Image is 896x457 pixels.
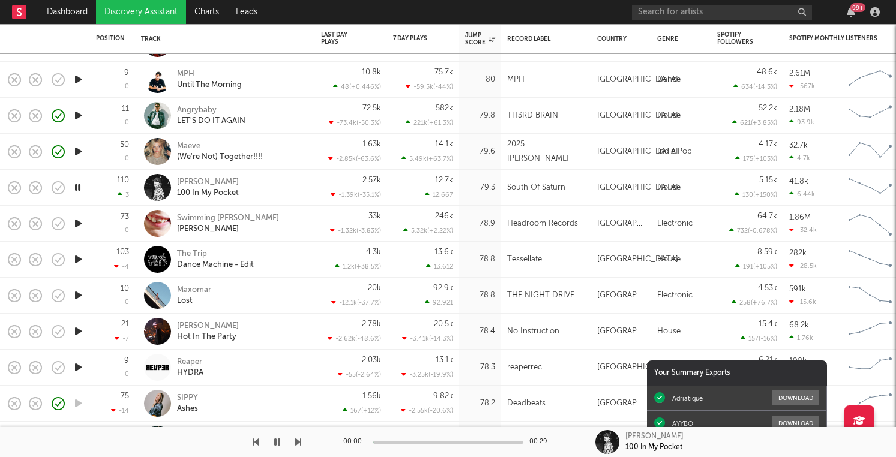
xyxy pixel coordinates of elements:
[597,181,678,195] div: [GEOGRAPHIC_DATA]
[362,320,381,328] div: 2.78k
[177,69,242,91] a: MPHUntil The Morning
[177,213,279,224] div: Swimming [PERSON_NAME]
[789,118,814,126] div: 93.9k
[116,248,129,256] div: 103
[757,68,777,76] div: 48.6k
[425,299,453,306] div: 92,921
[343,407,381,414] div: 167 ( +12 % )
[177,116,245,127] div: LET'S DO IT AGAIN
[402,335,453,342] div: -3.41k ( -14.3 % )
[507,288,574,303] div: THE NIGHT DRIVE
[362,104,381,112] div: 72.5k
[328,335,381,342] div: -2.62k ( -48.6 % )
[465,109,495,123] div: 79.8
[338,371,381,378] div: -55 ( -2.64 % )
[789,142,808,149] div: 32.7k
[125,83,129,90] div: 0
[406,119,453,127] div: 221k ( +61.3 % )
[328,155,381,163] div: -2.85k ( -63.6 % )
[717,31,759,46] div: Spotify Followers
[177,249,254,260] div: The Trip
[657,109,681,123] div: House
[177,177,239,188] div: [PERSON_NAME]
[507,252,542,267] div: Tessellate
[362,176,381,184] div: 2.57k
[789,190,815,198] div: 6.44k
[789,178,808,185] div: 41.8k
[597,324,645,339] div: [GEOGRAPHIC_DATA]
[177,141,263,163] a: Maeve(We're Not) Together!!!!
[507,35,579,43] div: Record Label
[741,335,777,342] div: 157 ( -16 % )
[125,155,129,162] div: 0
[759,176,777,184] div: 5.15k
[647,360,827,386] div: Your Summary Exports
[465,73,495,87] div: 80
[177,141,263,152] div: Maeve
[124,69,129,77] div: 9
[507,109,558,123] div: TH3RD BRAIN
[401,407,453,414] div: -2.55k ( -20.6 % )
[177,296,211,306] div: Lost
[425,191,453,199] div: 12,667
[789,35,879,42] div: Spotify Monthly Listeners
[121,320,129,328] div: 21
[657,252,681,267] div: House
[435,140,453,148] div: 14.1k
[597,109,678,123] div: [GEOGRAPHIC_DATA]
[125,119,129,126] div: 0
[465,288,495,303] div: 78.8
[465,32,495,46] div: Jump Score
[177,249,254,270] a: The TripDance Machine - Edit
[732,119,777,127] div: 621 ( +3.85 % )
[393,35,435,42] div: 7 Day Plays
[758,284,777,292] div: 4.53k
[735,155,777,163] div: 175 ( +103 % )
[121,213,129,221] div: 73
[465,217,495,231] div: 78.9
[362,356,381,364] div: 2.03k
[507,137,585,166] div: 2025 [PERSON_NAME]
[597,396,645,411] div: [GEOGRAPHIC_DATA]
[434,248,453,256] div: 13.6k
[465,324,495,339] div: 78.4
[177,404,198,414] div: Ashes
[125,371,129,378] div: 0
[362,140,381,148] div: 1.63k
[733,83,777,91] div: 634 ( -14.3 % )
[333,83,381,91] div: 48 ( +0.446 % )
[177,357,203,378] a: ReaperHYDRA
[672,419,693,428] div: AYYBO
[757,248,777,256] div: 8.59k
[657,73,681,87] div: Dance
[789,154,810,162] div: 4.7k
[735,191,777,199] div: 130 ( +150 % )
[433,284,453,292] div: 92.9k
[657,324,681,339] div: House
[335,263,381,270] div: 1.2k ( +38.5 % )
[321,31,363,46] div: Last Day Plays
[465,252,495,267] div: 78.8
[789,298,816,306] div: -15.6k
[789,262,817,270] div: -28.5k
[757,212,777,220] div: 64.7k
[177,393,198,404] div: SIPPY
[597,145,678,159] div: [GEOGRAPHIC_DATA]
[507,181,565,195] div: South Of Saturn
[177,393,198,414] a: SIPPYAshes
[465,145,495,159] div: 79.6
[529,435,553,449] div: 00:29
[120,141,129,149] div: 50
[177,332,239,342] div: Hot In The Party
[657,35,699,43] div: Genre
[657,217,693,231] div: Electronic
[125,299,129,306] div: 0
[435,176,453,184] div: 12.7k
[735,263,777,270] div: 191 ( +105 % )
[406,83,453,91] div: -59.5k ( -44 % )
[625,442,682,453] div: 100 In My Pocket
[789,285,806,293] div: 591k
[435,212,453,220] div: 246k
[789,106,810,113] div: 2.18M
[434,68,453,76] div: 75.7k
